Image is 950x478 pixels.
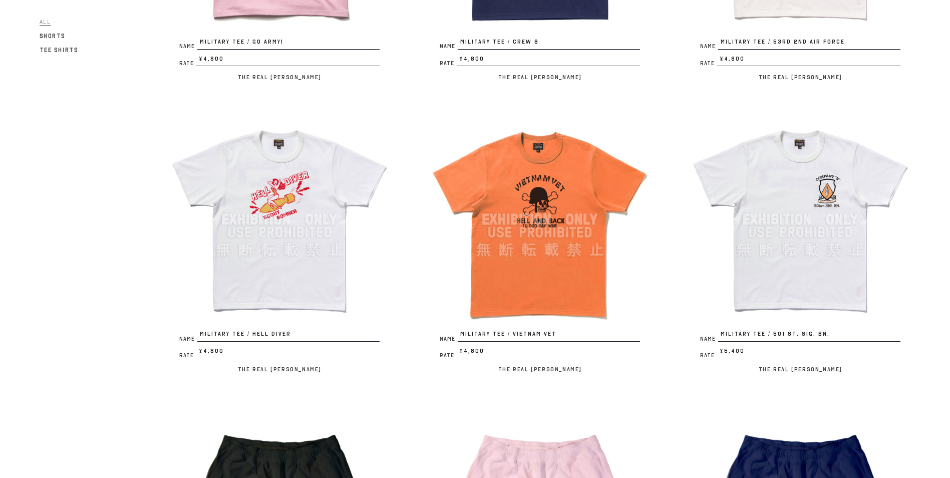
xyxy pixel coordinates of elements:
p: The Real [PERSON_NAME] [169,363,390,375]
p: The Real [PERSON_NAME] [169,71,390,83]
span: Rate [440,353,457,358]
span: ¥4,800 [457,55,640,67]
span: MILITARY TEE / CREW 8 [458,38,640,50]
span: Rate [700,353,717,358]
span: Rate [179,353,196,358]
p: The Real [PERSON_NAME] [430,71,650,83]
img: MILITARY TEE / 501 st. SIG. BN. [690,109,910,330]
a: Tee Shirts [40,44,79,56]
span: Name [440,44,458,49]
span: Rate [700,61,717,66]
p: The Real [PERSON_NAME] [690,363,910,375]
span: Name [179,336,197,342]
a: Shorts [40,30,66,42]
span: Rate [440,61,457,66]
span: ¥4,800 [717,55,900,67]
span: Name [700,336,718,342]
img: MILITARY TEE / HELL DIVER [169,109,390,330]
a: MILITARY TEE / 501 st. SIG. BN. NameMILITARY TEE / 501 st. SIG. BN. Rate¥5,400 The Real [PERSON_N... [690,109,910,375]
span: Name [700,44,718,49]
span: ¥5,400 [717,347,900,359]
a: MILITARY TEE / HELL DIVER NameMILITARY TEE / HELL DIVER Rate¥4,800 The Real [PERSON_NAME] [169,109,390,375]
img: MILITARY TEE / VIETNAM VET [430,109,650,330]
span: All [40,19,51,26]
span: Rate [179,61,196,66]
span: Name [440,336,458,342]
span: MILITARY TEE / GO ARMY! [197,38,380,50]
span: ¥4,800 [196,55,380,67]
span: MILITARY TEE / 53rd 2nd AIR FORCE [718,38,900,50]
p: The Real [PERSON_NAME] [430,363,650,375]
span: Tee Shirts [40,47,79,54]
span: MILITARY TEE / HELL DIVER [197,330,380,342]
span: Shorts [40,33,66,40]
span: MILITARY TEE / VIETNAM VET [458,330,640,342]
a: MILITARY TEE / VIETNAM VET NameMILITARY TEE / VIETNAM VET Rate¥4,800 The Real [PERSON_NAME] [430,109,650,375]
span: ¥4,800 [196,347,380,359]
span: MILITARY TEE / 501 st. SIG. BN. [718,330,900,342]
a: All [40,16,51,28]
span: ¥4,800 [457,347,640,359]
span: Name [179,44,197,49]
p: The Real [PERSON_NAME] [690,71,910,83]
